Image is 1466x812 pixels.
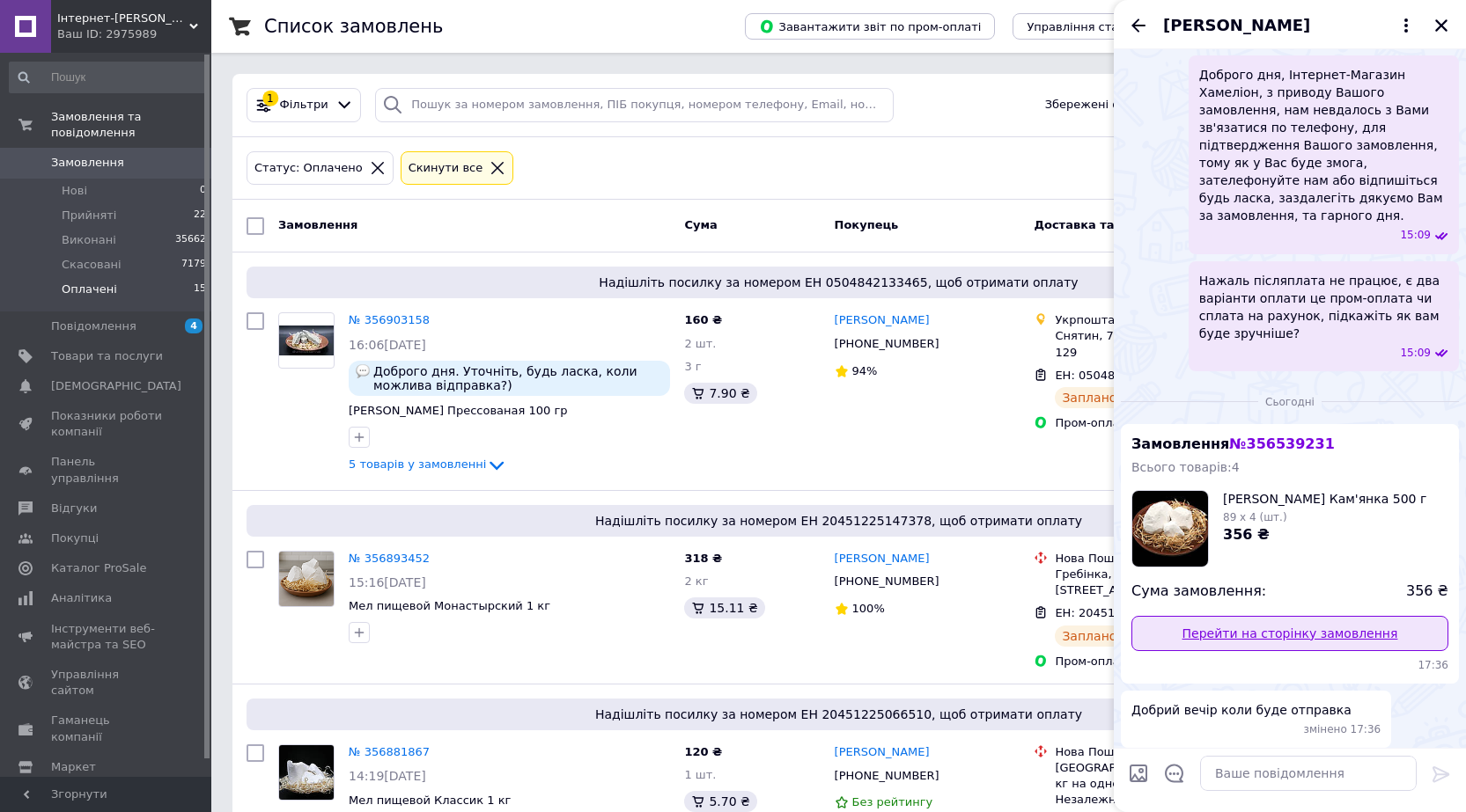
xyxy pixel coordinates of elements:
span: Замовлення [278,218,357,231]
span: 356 ₴ [1406,582,1448,602]
span: Мел пищевой Классик 1 кг [349,794,511,807]
span: Доброго дня, Інтернет-Магазин Хамеліон, з приводу Вашого замовлення, нам невдалось з Вами зв'язат... [1199,66,1448,224]
span: Фільтри [280,97,328,113]
a: Фото товару [278,312,335,369]
a: [PERSON_NAME] [835,312,930,329]
span: Без рейтингу [852,795,933,808]
div: 5.70 ₴ [684,791,756,812]
span: 15:09 30.06.2025 [1400,346,1431,361]
img: 4769248651_w160_h160_krejda-harchova-kamyanka.jpg [1132,491,1208,567]
span: Сьогодні [1258,395,1322,410]
span: 120 ₴ [684,745,722,758]
span: Інтернет-Магазин Хамеліон [57,11,189,26]
span: Відгуки [51,501,97,516]
div: Пром-оплата [1055,654,1259,669]
span: 14:19[DATE] [349,769,426,783]
span: Збережені фільтри: [1045,97,1165,113]
button: Назад [1128,15,1149,36]
span: 94% [852,364,878,377]
span: Скасовані [62,257,122,273]
span: 35662 [175,232,206,248]
img: Фото товару [279,745,334,800]
button: Завантажити звіт по пром-оплаті [745,13,995,40]
span: 4 [185,318,203,333]
span: Всього товарів: 4 [1131,460,1240,474]
span: 7179 [181,257,206,273]
span: Управління статусами [1027,20,1161,33]
div: 1 [262,91,278,106]
a: № 356903158 [349,313,430,326]
span: Замовлення та повідомлення [51,109,211,141]
span: Каталог ProSale [51,560,146,576]
span: ЕН: 20451225147378 [1055,606,1180,619]
span: [PERSON_NAME] [1163,14,1310,37]
div: Заплановано [1055,625,1154,647]
a: Фото товару [278,551,335,607]
div: Нова Пошта [1055,744,1259,760]
a: [PERSON_NAME] [835,744,930,761]
span: Завантажити звіт по пром-оплаті [759,18,981,34]
span: 22 [194,208,206,223]
a: № 356893452 [349,552,430,565]
a: 5 товарів у замовленні [349,457,507,471]
span: 15 [194,282,206,297]
span: Прийняті [62,208,116,223]
input: Пошук [9,62,208,93]
span: 17:36 12.08.2025 [1351,722,1381,737]
span: Панель управління [51,454,163,486]
span: 2 шт. [684,337,716,350]
span: 89 x 4 (шт.) [1223,511,1287,523]
h1: Список замовлень [264,16,443,37]
span: Нові [62,183,87,199]
span: Аналітика [51,590,112,606]
a: [PERSON_NAME] [835,551,930,567]
a: № 356881867 [349,745,430,758]
span: Маркет [51,759,96,775]
span: 5 товарів у замовленні [349,457,486,471]
span: Покупець [835,218,899,231]
a: Фото товару [278,744,335,801]
div: Укрпошта [1055,312,1259,328]
span: Замовлення [51,155,124,171]
span: 1 шт. [684,768,716,781]
span: Інструменти веб-майстра та SEO [51,621,163,653]
span: 17:36 12.08.2025 [1131,658,1448,673]
span: 0 [200,183,206,199]
span: [DEMOGRAPHIC_DATA] [51,378,181,394]
span: Надішліть посилку за номером ЕН 20451225147378, щоб отримати оплату [254,512,1424,530]
span: Нажаль післяплата не працює, є два варіанти оплати це пром-оплата чи сплата на рахунок, підкажіть... [1199,272,1448,342]
span: [PHONE_NUMBER] [835,769,939,782]
img: :speech_balloon: [356,364,370,378]
span: № 356539231 [1229,435,1334,452]
div: Заплановано [1055,387,1154,408]
span: 160 ₴ [684,313,722,326]
span: Надішліть посилку за номером ЕН 20451225066510, щоб отримати оплату [254,706,1424,723]
span: Показники роботи компанії [51,408,163,440]
span: Оплачені [62,282,117,297]
span: Замовлення [1131,435,1335,452]
span: 318 ₴ [684,552,722,565]
a: [PERSON_NAME] Прессованая 100 гр [349,404,567,417]
div: Пром-оплата [1055,415,1259,431]
span: 15:09 30.06.2025 [1400,228,1431,243]
span: Надішліть посилку за номером ЕН 0504842133465, щоб отримати оплату [254,274,1424,291]
span: 100% [852,602,885,615]
a: Мел пищевой Монастырский 1 кг [349,599,550,612]
span: Доброго дня. Уточніть, будь ласка, коли можлива відправка?) [373,364,663,392]
img: Фото товару [279,326,334,355]
div: 15.11 ₴ [684,597,764,618]
span: Виконані [62,232,116,248]
span: 2 кг [684,574,708,588]
button: Закрити [1431,15,1452,36]
span: Гаманець компанії [51,713,163,744]
button: Відкрити шаблони відповідей [1163,762,1186,785]
span: [PHONE_NUMBER] [835,574,939,588]
span: Покупці [51,530,99,546]
span: Cума [684,218,717,231]
img: Фото товару [279,552,334,606]
div: 7.90 ₴ [684,383,756,404]
input: Пошук за номером замовлення, ПІБ покупця, номером телефону, Email, номером накладної [375,88,894,122]
span: змінено [1304,722,1351,737]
